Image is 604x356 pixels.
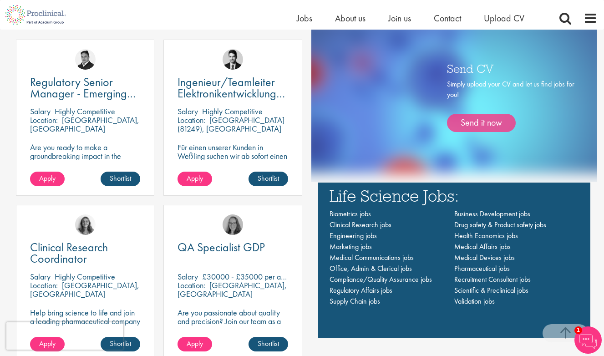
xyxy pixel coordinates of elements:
[178,115,205,125] span: Location:
[330,209,371,219] a: Biometrics jobs
[574,326,582,334] span: 1
[330,220,391,229] a: Clinical Research jobs
[178,74,285,112] span: Ingenieur/Teamleiter Elektronikentwicklung Aviation (m/w/d)
[30,76,140,99] a: Regulatory Senior Manager - Emerging Markets
[6,322,123,350] iframe: reCAPTCHA
[454,220,546,229] a: Drug safety & Product safety jobs
[178,280,205,290] span: Location:
[30,172,65,186] a: Apply
[249,172,288,186] a: Shortlist
[223,214,243,235] img: Ingrid Aymes
[454,253,515,262] a: Medical Devices jobs
[388,12,411,24] a: Join us
[202,271,297,282] p: £30000 - £35000 per annum
[178,280,287,299] p: [GEOGRAPHIC_DATA], [GEOGRAPHIC_DATA]
[55,271,115,282] p: Highly Competitive
[30,74,136,112] span: Regulatory Senior Manager - Emerging Markets
[454,231,518,240] a: Health Economics jobs
[178,242,288,253] a: QA Specialist GDP
[447,114,516,132] a: Send it now
[454,242,511,251] a: Medical Affairs jobs
[223,49,243,70] img: Thomas Wenig
[75,214,96,235] img: Jackie Cerchio
[178,76,288,99] a: Ingenieur/Teamleiter Elektronikentwicklung Aviation (m/w/d)
[330,296,380,306] a: Supply Chain jobs
[330,253,414,262] a: Medical Communications jobs
[202,106,263,117] p: Highly Competitive
[454,285,528,295] a: Scientific & Preclinical jobs
[484,12,524,24] a: Upload CV
[178,172,212,186] a: Apply
[178,115,284,134] p: [GEOGRAPHIC_DATA] (81249), [GEOGRAPHIC_DATA]
[330,187,579,204] h3: Life Science Jobs:
[30,308,140,351] p: Help bring science to life and join a leading pharmaceutical company to play a key role in delive...
[101,172,140,186] a: Shortlist
[178,106,198,117] span: Salary
[178,271,198,282] span: Salary
[187,173,203,183] span: Apply
[297,12,312,24] a: Jobs
[178,337,212,351] a: Apply
[454,275,531,284] a: Recruitment Consultant jobs
[330,264,412,273] a: Office, Admin & Clerical jobs
[454,264,510,273] a: Pharmaceutical jobs
[178,239,265,255] span: QA Specialist GDP
[55,106,115,117] p: Highly Competitive
[335,12,365,24] a: About us
[30,239,108,266] span: Clinical Research Coordinator
[330,285,392,295] a: Regulatory Affairs jobs
[454,296,495,306] a: Validation jobs
[330,209,579,307] nav: Main navigation
[30,106,51,117] span: Salary
[447,79,574,132] div: Simply upload your CV and let us find jobs for you!
[30,115,58,125] span: Location:
[178,143,288,178] p: Für einen unserer Kunden in Weßling suchen wir ab sofort einen Senior Electronics Engineer Avioni...
[454,209,530,219] a: Business Development jobs
[30,271,51,282] span: Salary
[30,280,58,290] span: Location:
[39,173,56,183] span: Apply
[249,337,288,351] a: Shortlist
[574,326,602,354] img: Chatbot
[434,12,461,24] a: Contact
[30,115,139,134] p: [GEOGRAPHIC_DATA], [GEOGRAPHIC_DATA]
[330,231,377,240] a: Engineering jobs
[30,143,140,195] p: Are you ready to make a groundbreaking impact in the world of biotechnology? Join a growing compa...
[30,280,139,299] p: [GEOGRAPHIC_DATA], [GEOGRAPHIC_DATA]
[447,62,574,74] h3: Send CV
[30,242,140,264] a: Clinical Research Coordinator
[330,242,372,251] a: Marketing jobs
[75,49,96,70] img: Peter Duvall
[187,339,203,348] span: Apply
[330,275,432,284] a: Compliance/Quality Assurance jobs
[178,308,288,343] p: Are you passionate about quality and precision? Join our team as a … and help ensure top-tier sta...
